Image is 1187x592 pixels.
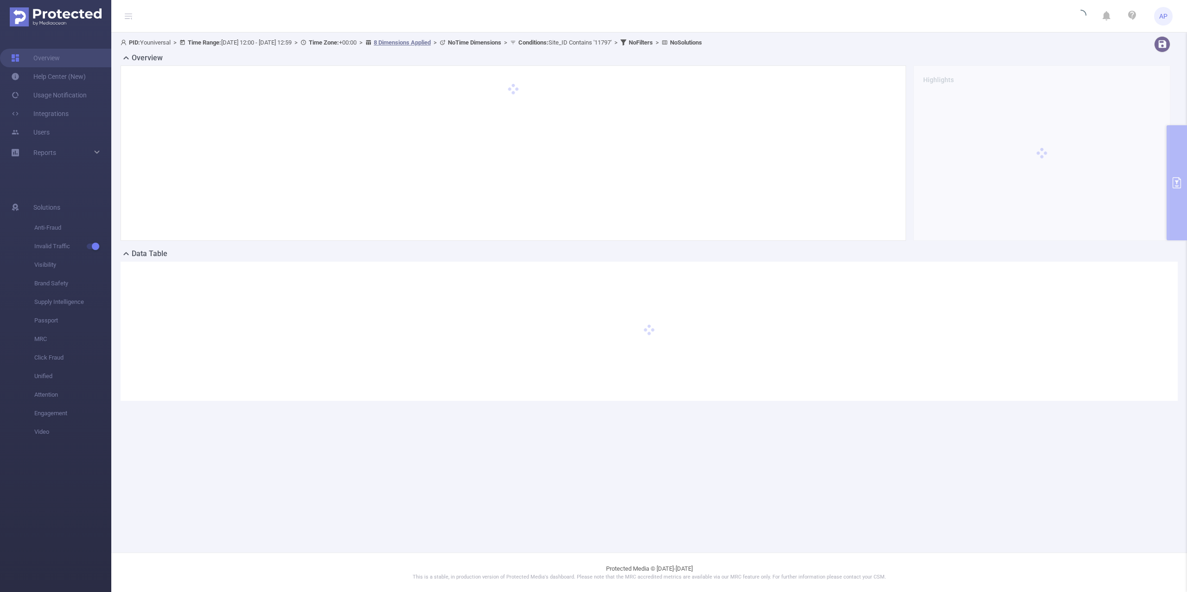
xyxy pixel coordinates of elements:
span: Engagement [34,404,111,423]
b: Conditions : [518,39,549,46]
span: Solutions [33,198,60,217]
span: Youniversal [DATE] 12:00 - [DATE] 12:59 +00:00 [121,39,702,46]
a: Usage Notification [11,86,87,104]
span: Brand Safety [34,274,111,293]
span: > [653,39,662,46]
span: MRC [34,330,111,348]
a: Help Center (New) [11,67,86,86]
b: No Filters [629,39,653,46]
span: Invalid Traffic [34,237,111,256]
u: 8 Dimensions Applied [374,39,431,46]
span: Passport [34,311,111,330]
i: icon: user [121,39,129,45]
span: > [357,39,365,46]
span: > [612,39,620,46]
b: Time Range: [188,39,221,46]
span: > [431,39,440,46]
a: Reports [33,143,56,162]
span: Click Fraud [34,348,111,367]
span: Site_ID Contains '11797' [518,39,612,46]
a: Users [11,123,50,142]
span: Visibility [34,256,111,274]
b: No Solutions [670,39,702,46]
span: AP [1159,7,1168,26]
span: Anti-Fraud [34,219,111,237]
h2: Overview [132,52,163,64]
span: Supply Intelligence [34,293,111,311]
span: > [171,39,179,46]
a: Integrations [11,104,69,123]
span: Video [34,423,111,441]
b: Time Zone: [309,39,339,46]
h2: Data Table [132,248,167,259]
span: Unified [34,367,111,386]
span: > [292,39,300,46]
span: > [501,39,510,46]
span: Attention [34,386,111,404]
a: Overview [11,49,60,67]
b: PID: [129,39,140,46]
img: Protected Media [10,7,102,26]
p: This is a stable, in production version of Protected Media's dashboard. Please note that the MRC ... [134,573,1164,581]
footer: Protected Media © [DATE]-[DATE] [111,553,1187,592]
i: icon: loading [1075,10,1086,23]
b: No Time Dimensions [448,39,501,46]
span: Reports [33,149,56,156]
